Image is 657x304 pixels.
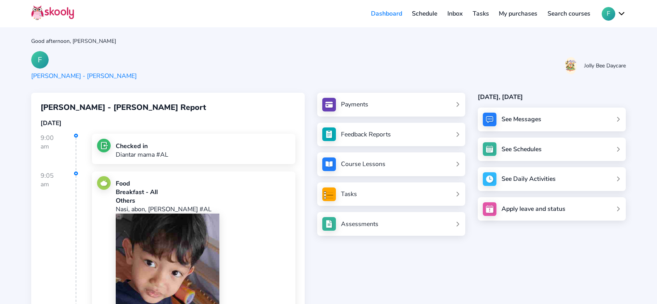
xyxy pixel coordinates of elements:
[97,176,111,190] img: food.jpg
[31,37,626,45] div: Good afternoon, [PERSON_NAME]
[483,142,496,156] img: schedule.jpg
[478,138,626,161] a: See Schedules
[322,98,460,111] a: Payments
[116,150,168,159] p: Diantar mama #AL
[116,179,289,188] div: Food
[366,7,407,20] a: Dashboard
[322,98,336,111] img: payments.jpg
[322,127,460,141] a: Feedback Reports
[116,205,289,214] p: Nasi, abon, [PERSON_NAME] #AL
[565,57,577,74] img: 20201103140951286199961659839494hYz471L5eL1FsRFsP4.jpg
[31,5,74,20] img: Skooly
[322,127,336,141] img: see_atten.jpg
[502,205,565,213] div: Apply leave and status
[41,119,295,127] div: [DATE]
[322,157,460,171] a: Course Lessons
[494,7,542,20] a: My purchases
[322,217,336,231] img: assessments.jpg
[341,130,391,139] div: Feedback Reports
[41,142,76,151] div: am
[407,7,443,20] a: Schedule
[31,51,49,69] div: F
[341,220,378,228] div: Assessments
[502,175,556,183] div: See Daily Activities
[341,160,385,168] div: Course Lessons
[442,7,468,20] a: Inbox
[31,72,137,80] div: [PERSON_NAME] - [PERSON_NAME]
[483,172,496,186] img: activity.jpg
[478,197,626,221] a: Apply leave and status
[41,102,206,113] span: [PERSON_NAME] - [PERSON_NAME] Report
[322,217,460,231] a: Assessments
[116,188,289,196] div: Breakfast - All
[116,142,168,150] div: Checked in
[483,113,496,126] img: messages.jpg
[502,115,541,124] div: See Messages
[483,202,496,216] img: apply_leave.jpg
[341,100,368,109] div: Payments
[41,180,76,189] div: am
[116,196,289,205] div: Others
[584,62,626,69] div: Jolly Bee Daycare
[341,190,357,198] div: Tasks
[478,167,626,191] a: See Daily Activities
[41,134,76,170] div: 9:00
[542,7,595,20] a: Search courses
[602,7,626,21] button: Fchevron down outline
[502,145,542,154] div: See Schedules
[322,187,460,201] a: Tasks
[322,187,336,201] img: tasksForMpWeb.png
[97,139,111,152] img: checkin.jpg
[478,93,626,101] div: [DATE], [DATE]
[468,7,494,20] a: Tasks
[322,157,336,171] img: courses.jpg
